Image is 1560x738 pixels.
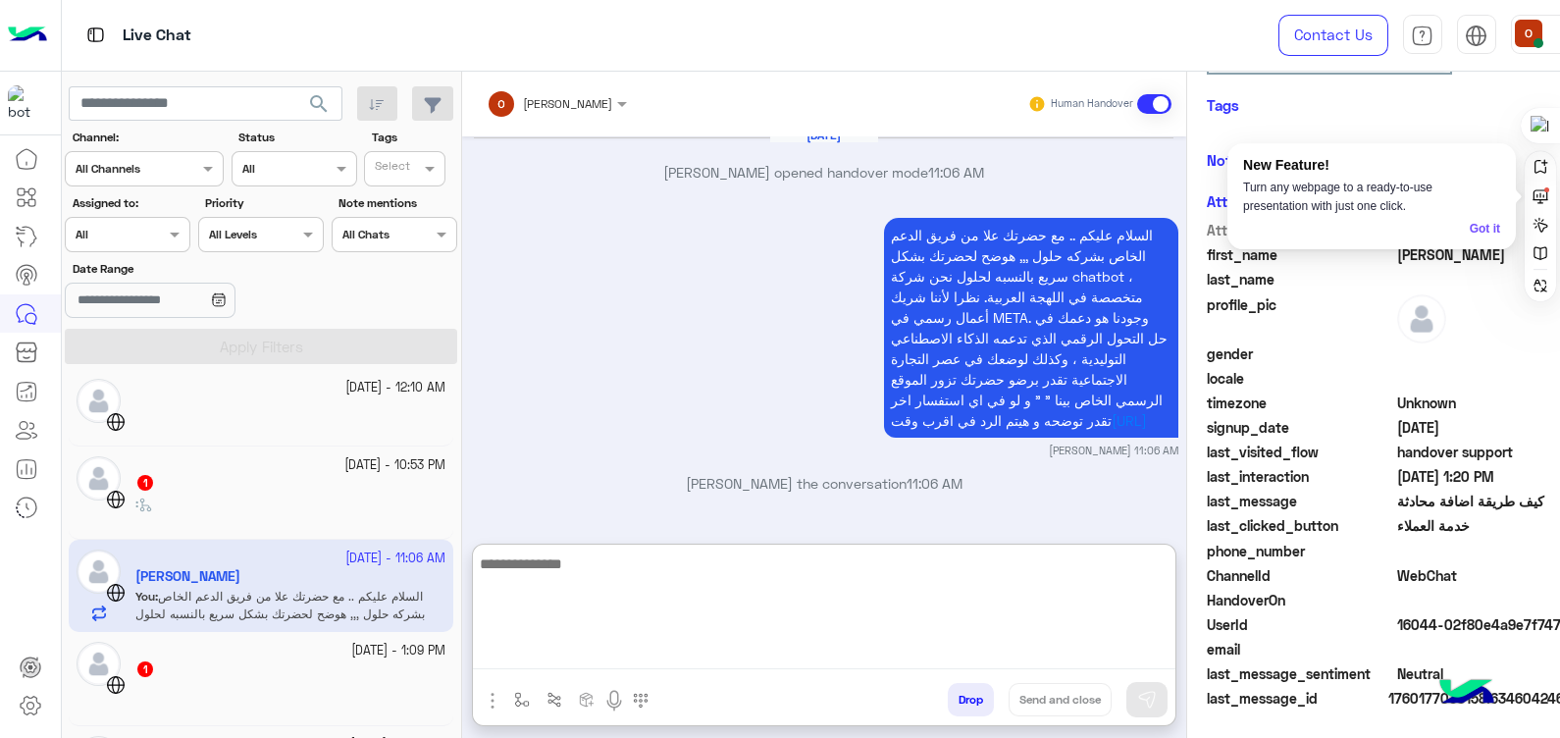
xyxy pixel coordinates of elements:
img: userImage [1515,20,1542,47]
button: create order [570,683,602,715]
span: HandoverOn [1207,590,1394,610]
span: locale [1207,368,1394,389]
img: defaultAdmin.png [77,379,121,423]
button: Apply Filters [65,329,457,364]
img: tab [83,23,108,47]
img: tab [1465,25,1487,47]
span: 1 [137,475,153,491]
small: Human Handover [1051,96,1133,112]
label: Channel: [73,129,222,146]
img: send attachment [481,689,504,712]
label: Tags [372,129,454,146]
button: Trigger scenario [538,683,570,715]
small: [PERSON_NAME] 11:06 AM [1049,443,1178,458]
h6: [DATE] [770,129,878,142]
span: last_interaction [1207,466,1394,487]
small: [DATE] - 1:09 PM [351,642,445,660]
a: Contact Us [1278,15,1388,56]
img: send message [1137,690,1157,710]
span: phone_number [1207,541,1394,561]
img: send voice note [602,689,626,712]
small: [DATE] - 12:10 AM [345,379,445,397]
img: defaultAdmin.png [77,642,121,686]
a: [URL] [1112,412,1147,429]
span: last_message_sentiment [1207,663,1394,684]
p: [PERSON_NAME] the conversation [469,473,1178,494]
img: WebChat [106,490,126,509]
span: ChannelId [1207,565,1394,586]
span: last_message [1207,491,1394,511]
a: tab [1403,15,1442,56]
label: Note mentions [338,194,454,212]
label: Assigned to: [73,194,188,212]
span: email [1207,639,1394,659]
span: signup_date [1207,417,1394,438]
span: 11:06 AM [907,475,962,492]
img: Trigger scenario [546,692,562,708]
div: Select [372,157,410,180]
span: 11:06 AM [928,164,984,181]
button: Send and close [1009,683,1112,716]
p: 12/10/2025, 11:06 AM [884,218,1178,438]
label: Date Range [73,260,322,278]
span: UserId [1207,614,1394,635]
h6: Attributes [1207,192,1276,210]
button: search [295,86,343,129]
small: [DATE] - 10:53 PM [344,456,445,475]
span: last_visited_flow [1207,442,1394,462]
span: first_name [1207,244,1394,265]
label: Status [238,129,354,146]
b: : [135,496,138,510]
label: Priority [205,194,321,212]
span: Attribute Name [1207,220,1394,240]
img: select flow [514,692,530,708]
img: defaultAdmin.png [77,456,121,501]
img: hulul-logo.png [1432,659,1501,728]
h6: Notes [1207,151,1247,169]
span: last_name [1207,269,1394,290]
span: gender [1207,343,1394,364]
span: timezone [1207,393,1394,413]
img: tab [1411,25,1433,47]
span: search [307,92,331,116]
button: Drop [948,683,994,716]
span: profile_pic [1207,294,1394,340]
span: [PERSON_NAME] [523,96,612,111]
span: last_message_id [1207,688,1384,709]
img: create order [579,692,595,708]
p: [PERSON_NAME] opened handover mode [469,162,1178,183]
span: السلام عليكم .. مع حضرتك علا من فريق الدعم الخاص بشركه حلول ,,, هوضح لحضرتك بشكل سريع بالنسبه لحل... [891,227,1168,429]
img: Logo [8,15,47,56]
p: Live Chat [123,23,191,49]
img: defaultAdmin.png [1397,294,1446,343]
img: WebChat [106,675,126,695]
img: WebChat [106,412,126,432]
span: last_clicked_button [1207,515,1394,536]
img: 114004088273201 [8,85,43,121]
button: select flow [505,683,538,715]
span: 1 [137,661,153,677]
